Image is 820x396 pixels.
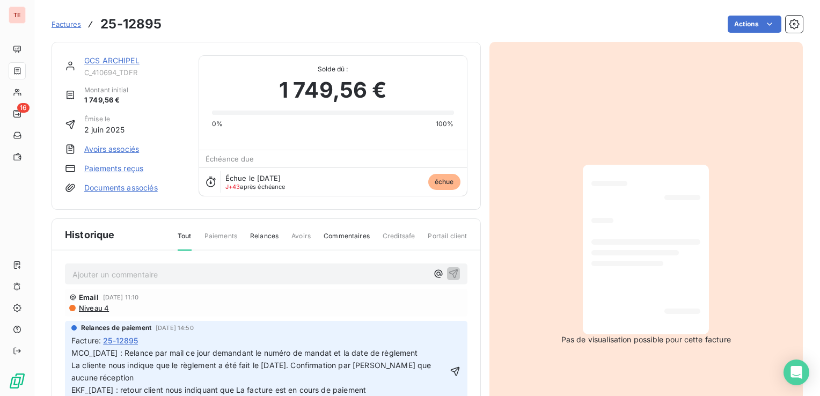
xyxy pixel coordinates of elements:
[428,174,460,190] span: échue
[178,231,192,251] span: Tout
[78,304,109,312] span: Niveau 4
[9,6,26,24] div: TE
[65,228,115,242] span: Historique
[71,335,101,346] span: Facture :
[279,74,387,106] span: 1 749,56 €
[206,155,254,163] span: Échéance due
[156,325,194,331] span: [DATE] 14:50
[52,19,81,30] a: Factures
[561,334,731,345] span: Pas de visualisation possible pour cette facture
[103,335,138,346] span: 25-12895
[225,174,281,182] span: Échue le [DATE]
[212,119,223,129] span: 0%
[728,16,781,33] button: Actions
[383,231,415,250] span: Creditsafe
[9,372,26,390] img: Logo LeanPay
[436,119,454,129] span: 100%
[100,14,162,34] h3: 25-12895
[84,56,140,65] a: GCS ARCHIPEL
[84,114,125,124] span: Émise le
[225,184,285,190] span: après échéance
[428,231,467,250] span: Portail client
[71,348,434,394] span: MCO_[DATE] : Relance par mail ce jour demandant le numéro de mandat et la date de règlement La cl...
[291,231,311,250] span: Avoirs
[17,103,30,113] span: 16
[84,163,143,174] a: Paiements reçus
[84,85,128,95] span: Montant initial
[250,231,279,250] span: Relances
[81,323,151,333] span: Relances de paiement
[52,20,81,28] span: Factures
[84,124,125,135] span: 2 juin 2025
[84,144,139,155] a: Avoirs associés
[9,105,25,122] a: 16
[204,231,237,250] span: Paiements
[225,183,240,190] span: J+43
[103,294,139,300] span: [DATE] 11:10
[324,231,370,250] span: Commentaires
[79,293,99,302] span: Email
[84,68,186,77] span: C_410694_TDFR
[84,182,158,193] a: Documents associés
[784,360,809,385] div: Open Intercom Messenger
[212,64,454,74] span: Solde dû :
[84,95,128,106] span: 1 749,56 €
